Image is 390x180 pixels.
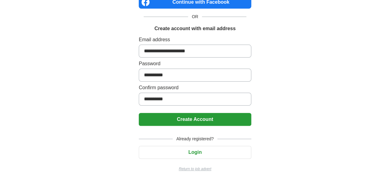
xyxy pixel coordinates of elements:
[139,150,251,155] a: Login
[139,36,251,43] label: Email address
[139,113,251,126] button: Create Account
[188,14,202,20] span: OR
[139,84,251,91] label: Confirm password
[173,136,217,142] span: Already registered?
[139,60,251,67] label: Password
[139,146,251,159] button: Login
[154,25,236,32] h1: Create account with email address
[139,166,251,172] a: Return to job advert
